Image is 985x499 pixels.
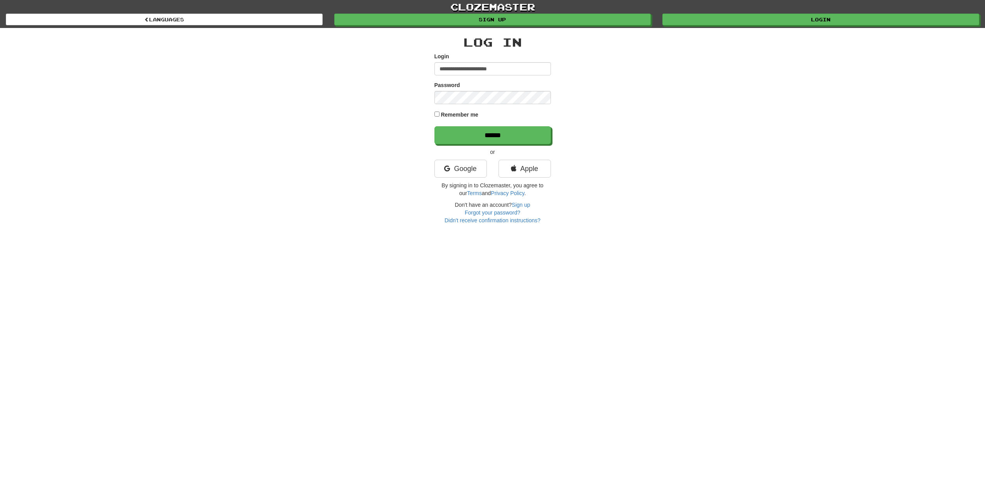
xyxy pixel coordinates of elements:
[434,52,449,60] label: Login
[434,36,551,49] h2: Log In
[465,209,520,216] a: Forgot your password?
[434,148,551,156] p: or
[434,81,460,89] label: Password
[445,217,540,223] a: Didn't receive confirmation instructions?
[434,201,551,224] div: Don't have an account?
[434,181,551,197] p: By signing in to Clozemaster, you agree to our and .
[6,14,323,25] a: Languages
[499,160,551,178] a: Apple
[662,14,979,25] a: Login
[512,202,530,208] a: Sign up
[441,111,478,119] label: Remember me
[334,14,651,25] a: Sign up
[491,190,524,196] a: Privacy Policy
[467,190,482,196] a: Terms
[434,160,487,178] a: Google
